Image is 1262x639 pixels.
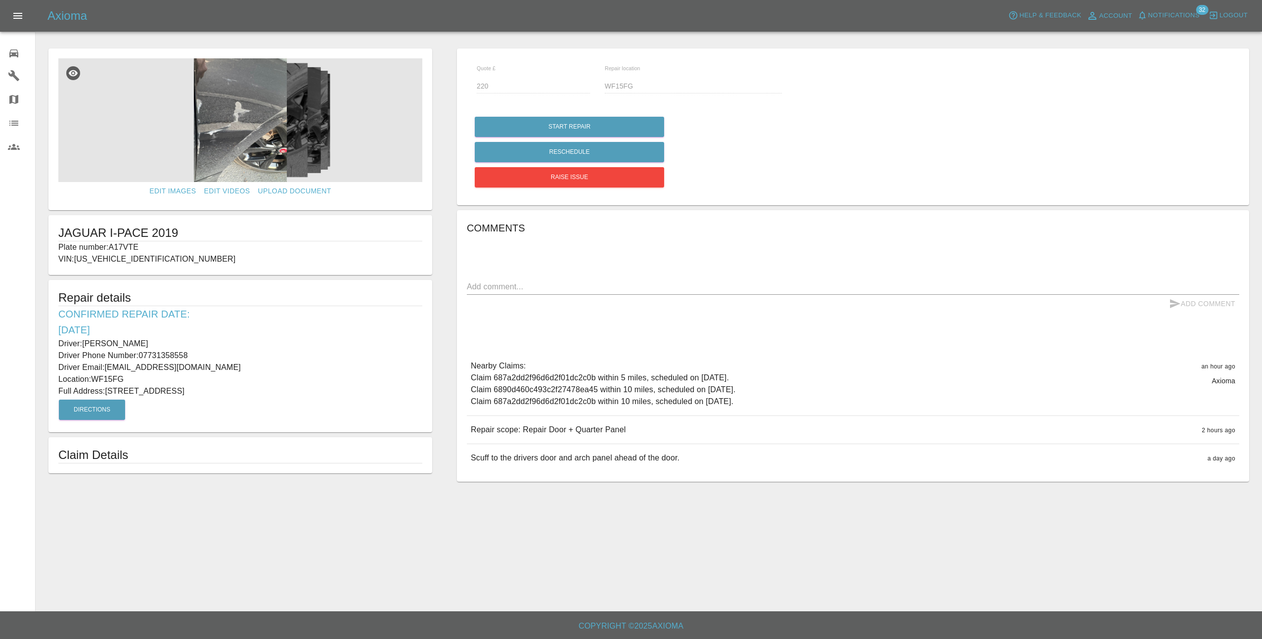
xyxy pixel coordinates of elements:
button: Notifications [1135,8,1202,23]
a: Upload Document [254,182,335,200]
span: Help & Feedback [1019,10,1081,21]
p: Driver Phone Number: 07731358558 [58,350,422,362]
h1: JAGUAR I-PACE 2019 [58,225,422,241]
button: Help & Feedback [1006,8,1083,23]
span: Notifications [1148,10,1200,21]
h5: Axioma [47,8,87,24]
button: Raise issue [475,167,664,187]
button: Reschedule [475,142,664,162]
span: 2 hours ago [1202,427,1235,434]
p: Repair scope: Repair Door + Quarter Panel [471,424,626,436]
button: Directions [59,400,125,420]
p: Scuff to the drivers door and arch panel ahead of the door. [471,452,679,464]
h6: Confirmed Repair Date: [DATE] [58,306,422,338]
p: Location: WF15FG [58,373,422,385]
span: an hour ago [1202,363,1235,370]
span: Repair location [605,65,640,71]
h6: Copyright © 2025 Axioma [8,619,1254,633]
button: Open drawer [6,4,30,28]
img: e2b960ea-a836-4bd2-9794-3504b30228b9 [58,58,422,182]
p: Plate number: A17VTE [58,241,422,253]
span: Quote £ [477,65,496,71]
a: Account [1084,8,1135,24]
h5: Repair details [58,290,422,306]
span: 32 [1196,5,1208,15]
p: Nearby Claims: Claim 687a2dd2f96d6d2f01dc2c0b within 5 miles, scheduled on [DATE]. Claim 6890d460... [471,360,736,408]
span: a day ago [1208,455,1235,462]
h1: Claim Details [58,447,422,463]
button: Logout [1206,8,1250,23]
span: Logout [1219,10,1248,21]
a: Edit Images [145,182,200,200]
a: Edit Videos [200,182,254,200]
h6: Comments [467,220,1239,236]
p: Axioma [1212,376,1235,386]
button: Start Repair [475,117,664,137]
p: VIN: [US_VEHICLE_IDENTIFICATION_NUMBER] [58,253,422,265]
p: Driver: [PERSON_NAME] [58,338,422,350]
p: Full Address: [STREET_ADDRESS] [58,385,422,397]
p: Driver Email: [EMAIL_ADDRESS][DOMAIN_NAME] [58,362,422,373]
span: Account [1099,10,1132,22]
